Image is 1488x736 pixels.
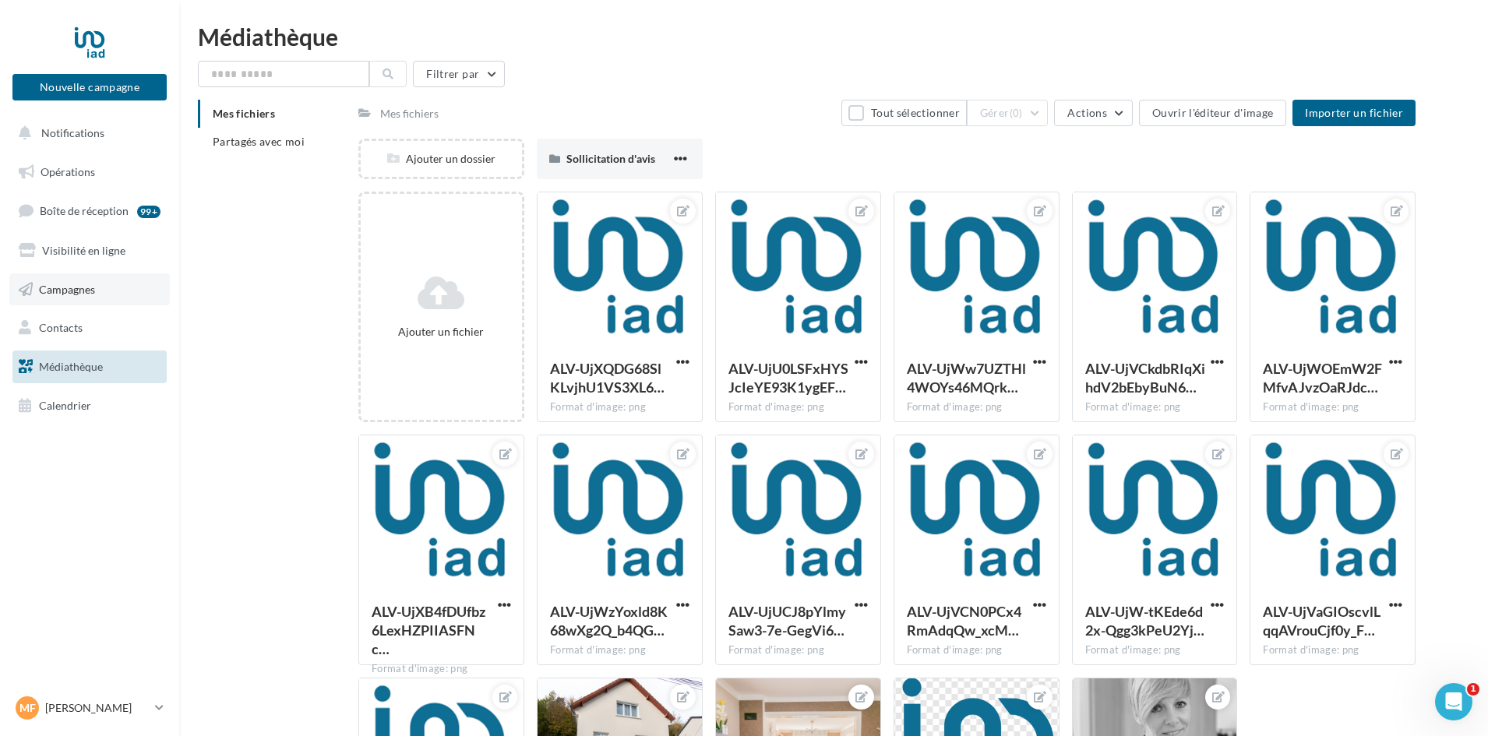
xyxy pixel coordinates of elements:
div: Format d'image: png [550,643,689,657]
span: ALV-UjVCN0PCx4RmAdqQw_xcMAUWGiQHBgU5o7XUbGrRv-j7Bhitcch9 [907,603,1021,639]
div: Format d'image: png [1263,643,1402,657]
span: 1 [1467,683,1479,696]
div: Format d'image: png [372,662,511,676]
a: MF [PERSON_NAME] [12,693,167,723]
span: ALV-UjWOEmW2FMfvAJvzOaRJdcNCpjP53vmXIwoVppMbY3-cdXCz-JiC [1263,360,1382,396]
a: Calendrier [9,389,170,422]
span: Actions [1067,106,1106,119]
span: Importer un fichier [1305,106,1403,119]
a: Contacts [9,312,170,344]
iframe: Intercom live chat [1435,683,1472,720]
button: Filtrer par [413,61,505,87]
div: Format d'image: png [728,643,868,657]
span: Boîte de réception [40,204,129,217]
span: Opérations [41,165,95,178]
span: ALV-UjU0LSFxHYSJcIeYE93K1ygEFJ41lMVjbeHYBozFTim7bR5-eaYv [728,360,848,396]
span: Campagnes [39,282,95,295]
div: 99+ [137,206,160,218]
a: Opérations [9,156,170,188]
div: Ajouter un dossier [361,151,522,167]
span: ALV-UjVCkdbRIqXihdV2bEbyBuN6vqrM_RvtqAGFm3vWmiW1-izrwr1c [1085,360,1205,396]
p: [PERSON_NAME] [45,700,149,716]
div: Format d'image: png [728,400,868,414]
span: Visibilité en ligne [42,244,125,257]
button: Ouvrir l'éditeur d'image [1139,100,1286,126]
div: Format d'image: png [1085,643,1225,657]
div: Format d'image: png [550,400,689,414]
a: Campagnes [9,273,170,306]
div: Format d'image: png [907,400,1046,414]
span: (0) [1010,107,1023,119]
span: Sollicitation d'avis [566,152,655,165]
span: ALV-UjXQDG68SlKLvjhU1VS3XL6zf2OWfz6BWt_eoJtPPMUR4hWzznc9 [550,360,665,396]
div: Mes fichiers [380,106,439,121]
span: ALV-UjW-tKEde6d2x-Qgg3kPeU2Yjkj40VZ8O1lswuydEj3YtcdDfOWE [1085,603,1204,639]
button: Importer un fichier [1292,100,1416,126]
span: ALV-UjUCJ8pYlmySaw3-7e-GegVi6xyycfTnG2a6bm8FRwqlNesZtvXX [728,603,846,639]
span: ALV-UjVaGIOscvlLqqAVrouCjf0y_F5G8uzDhV4kmFBdYZlzlBdRmxZv [1263,603,1380,639]
span: Contacts [39,321,83,334]
div: Médiathèque [198,25,1469,48]
a: Médiathèque [9,350,170,383]
a: Visibilité en ligne [9,234,170,267]
div: Ajouter un fichier [367,324,516,340]
span: Médiathèque [39,360,103,373]
span: Partagés avec moi [213,135,305,148]
button: Tout sélectionner [841,100,966,126]
button: Nouvelle campagne [12,74,167,100]
button: Gérer(0) [967,100,1049,126]
span: Calendrier [39,399,91,412]
span: Mes fichiers [213,107,275,120]
span: ALV-UjWw7UZTHl4WOYs46MQrkQRC9dbmRZVXhcAIkhsk3uPFMp4lbuBg [907,360,1026,396]
button: Notifications [9,117,164,150]
span: ALV-UjWzYoxld8K68wXg2Q_b4QGYhu0488H9Fztbd6J0LSGKhud1n48D [550,603,668,639]
span: Notifications [41,126,104,139]
span: MF [19,700,36,716]
div: Format d'image: png [1085,400,1225,414]
button: Actions [1054,100,1132,126]
div: Format d'image: png [907,643,1046,657]
a: Boîte de réception99+ [9,194,170,227]
div: Format d'image: png [1263,400,1402,414]
span: ALV-UjXB4fDUfbz6LexHZPIIASFNchXcGMZRQyHLdsPIhaZL3YF4tBEk [372,603,485,657]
